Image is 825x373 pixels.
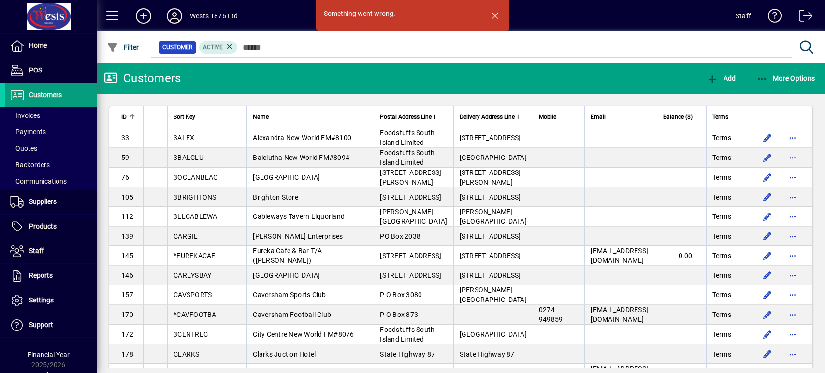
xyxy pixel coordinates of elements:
[253,330,354,338] span: City Centre New World FM#8076
[460,272,521,279] span: [STREET_ADDRESS]
[707,74,736,82] span: Add
[380,169,441,186] span: [STREET_ADDRESS][PERSON_NAME]
[380,232,420,240] span: PO Box 2038
[10,112,40,119] span: Invoices
[380,252,441,259] span: [STREET_ADDRESS]
[253,247,322,264] span: Eureka Cafe & Bar T/A ([PERSON_NAME])
[380,291,422,299] span: P O Box 3080
[199,41,238,54] mat-chip: Activation Status: Active
[29,272,53,279] span: Reports
[460,286,527,303] span: [PERSON_NAME][GEOGRAPHIC_DATA]
[29,296,54,304] span: Settings
[5,288,97,313] a: Settings
[380,112,436,122] span: Postal Address Line 1
[253,291,326,299] span: Caversham Sports Club
[760,346,775,362] button: Edit
[460,134,521,142] span: [STREET_ADDRESS]
[712,153,731,162] span: Terms
[660,112,701,122] div: Balance ($)
[712,172,731,182] span: Terms
[253,193,298,201] span: Brighton Store
[121,112,127,122] span: ID
[5,215,97,239] a: Products
[174,112,195,122] span: Sort Key
[5,190,97,214] a: Suppliers
[5,58,97,83] a: POS
[253,213,345,220] span: Cableways Tavern Liquorland
[785,248,800,263] button: More options
[203,44,223,51] span: Active
[785,170,800,185] button: More options
[28,351,70,359] span: Financial Year
[785,130,800,145] button: More options
[785,287,800,302] button: More options
[760,150,775,165] button: Edit
[760,307,775,322] button: Edit
[121,154,130,161] span: 59
[121,112,137,122] div: ID
[29,91,62,99] span: Customers
[29,222,57,230] span: Products
[380,272,441,279] span: [STREET_ADDRESS]
[460,350,515,358] span: State Highway 87
[591,247,648,264] span: [EMAIL_ADDRESS][DOMAIN_NAME]
[785,209,800,224] button: More options
[712,192,731,202] span: Terms
[159,7,190,25] button: Profile
[29,198,57,205] span: Suppliers
[29,321,53,329] span: Support
[736,8,751,24] div: Staff
[121,173,130,181] span: 76
[460,154,527,161] span: [GEOGRAPHIC_DATA]
[253,134,351,142] span: Alexandra New World FM#8100
[174,193,217,201] span: 3BRIGHTONS
[10,161,50,169] span: Backorders
[380,208,447,225] span: [PERSON_NAME][GEOGRAPHIC_DATA]
[760,268,775,283] button: Edit
[121,330,133,338] span: 172
[760,130,775,145] button: Edit
[253,272,320,279] span: [GEOGRAPHIC_DATA]
[760,327,775,342] button: Edit
[174,252,216,259] span: *EUREKACAF
[174,330,208,338] span: 3CENTREC
[704,70,738,87] button: Add
[174,154,203,161] span: 3BALCLU
[10,177,67,185] span: Communications
[654,246,706,266] td: 0.00
[253,154,349,161] span: Balclutha New World FM#8094
[5,313,97,337] a: Support
[754,70,818,87] button: More Options
[460,208,527,225] span: [PERSON_NAME][GEOGRAPHIC_DATA]
[712,112,728,122] span: Terms
[5,34,97,58] a: Home
[539,306,563,323] span: 0274 949859
[121,272,133,279] span: 146
[663,112,693,122] span: Balance ($)
[29,247,44,255] span: Staff
[760,287,775,302] button: Edit
[5,264,97,288] a: Reports
[460,330,527,338] span: [GEOGRAPHIC_DATA]
[174,173,218,181] span: 3OCEANBEAC
[460,252,521,259] span: [STREET_ADDRESS]
[380,129,434,146] span: Foodstuffs South Island Limited
[760,189,775,205] button: Edit
[29,66,42,74] span: POS
[121,193,133,201] span: 105
[174,272,211,279] span: CAREYSBAY
[380,149,434,166] span: Foodstuffs South Island Limited
[190,8,238,24] div: Wests 1876 Ltd
[760,209,775,224] button: Edit
[104,71,181,86] div: Customers
[10,128,46,136] span: Payments
[785,268,800,283] button: More options
[712,133,731,143] span: Terms
[253,112,368,122] div: Name
[121,350,133,358] span: 178
[712,330,731,339] span: Terms
[380,350,435,358] span: State Highway 87
[591,306,648,323] span: [EMAIL_ADDRESS][DOMAIN_NAME]
[121,252,133,259] span: 145
[253,350,316,358] span: Clarks Juction Hotel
